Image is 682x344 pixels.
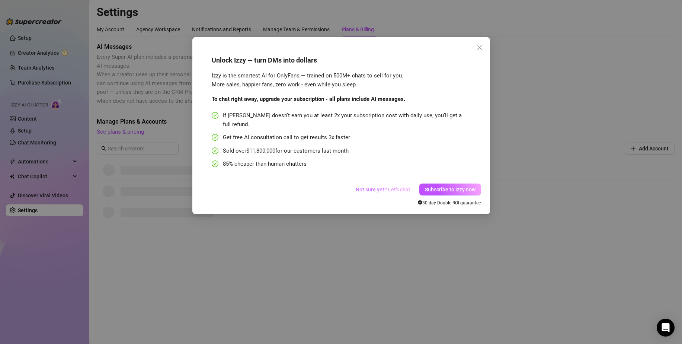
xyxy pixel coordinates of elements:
[223,147,349,156] span: Sold over $11,800,000 for our customers last month
[425,187,476,192] span: Subscribe to Izzy now
[212,71,466,89] div: Izzy is the smartest AI for OnlyFans — trained on 500M+ chats to sell for you. More sales, happie...
[212,147,218,154] span: check-circle
[418,200,481,206] span: 30‑day Double ROI guarantee
[223,111,466,129] span: If [PERSON_NAME] doesn’t earn you at least 2x your subscription cost with daily use, you’ll get a...
[356,187,410,192] span: Not sure yet? Let's chat
[212,96,405,102] b: To chat right away, upgrade your subscription - all plans include AI messages.
[474,45,486,51] span: Close
[657,319,675,337] div: Open Intercom Messenger
[212,112,218,119] span: check-circle
[212,160,218,167] span: check-circle
[212,56,317,64] strong: Unlock Izzy — turn DMs into dollars
[223,133,350,142] span: Get free AI consultation call to get results 3x faster
[474,42,486,54] button: Close
[350,184,416,195] button: Not sure yet? Let's chat
[418,200,422,205] span: safety-certificate
[223,160,307,169] span: 85% cheaper than human chatters
[477,45,483,51] span: close
[419,184,481,195] button: Subscribe to Izzy now
[212,134,218,141] span: check-circle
